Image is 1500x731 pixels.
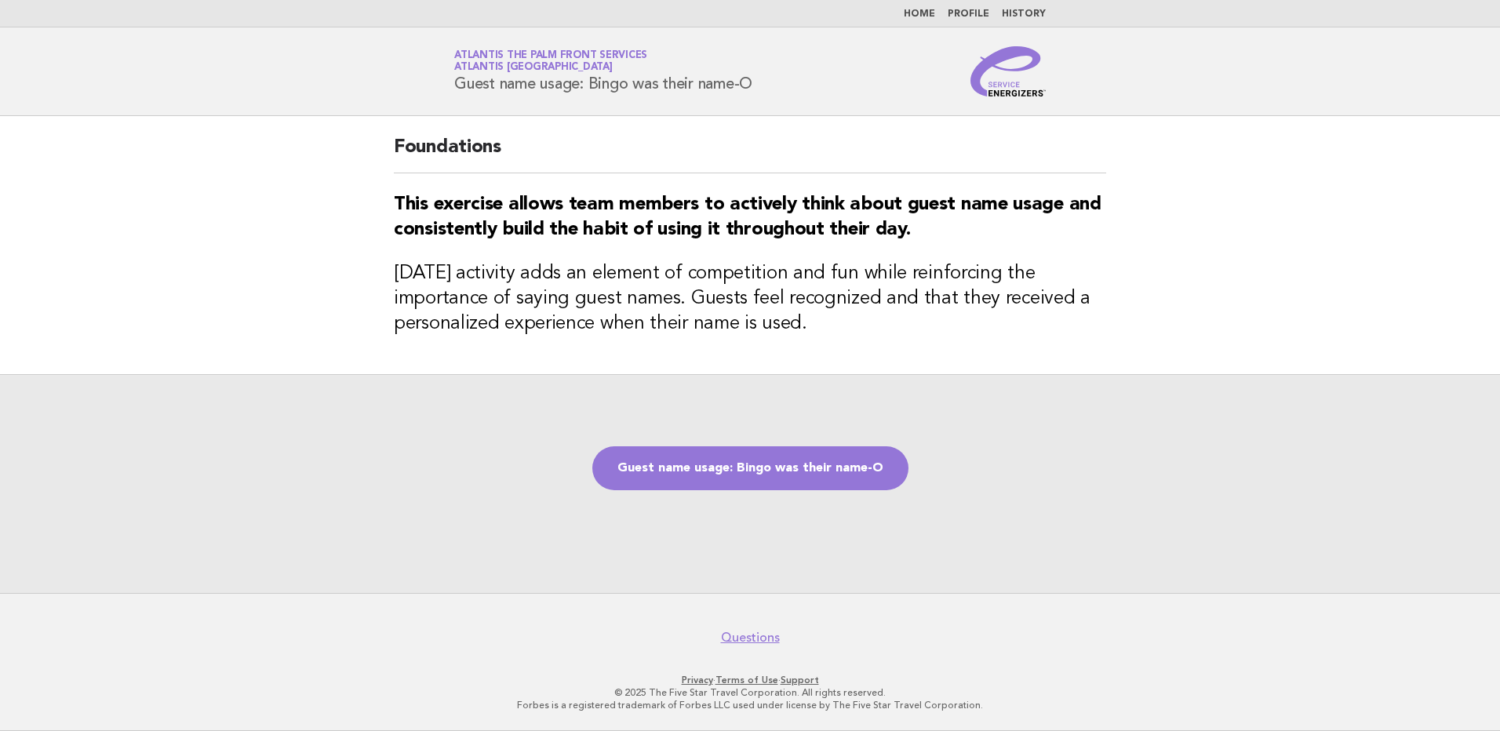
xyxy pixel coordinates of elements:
[270,686,1230,699] p: © 2025 The Five Star Travel Corporation. All rights reserved.
[721,630,780,646] a: Questions
[1002,9,1046,19] a: History
[592,446,908,490] a: Guest name usage: Bingo was their name-O
[904,9,935,19] a: Home
[394,261,1106,336] h3: [DATE] activity adds an element of competition and fun while reinforcing the importance of saying...
[454,63,613,73] span: Atlantis [GEOGRAPHIC_DATA]
[270,674,1230,686] p: · ·
[394,195,1101,239] strong: This exercise allows team members to actively think about guest name usage and consistently build...
[948,9,989,19] a: Profile
[394,135,1106,173] h2: Foundations
[682,675,713,686] a: Privacy
[454,51,752,92] h1: Guest name usage: Bingo was their name-O
[454,50,647,72] a: Atlantis The Palm Front ServicesAtlantis [GEOGRAPHIC_DATA]
[781,675,819,686] a: Support
[715,675,778,686] a: Terms of Use
[970,46,1046,96] img: Service Energizers
[270,699,1230,711] p: Forbes is a registered trademark of Forbes LLC used under license by The Five Star Travel Corpora...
